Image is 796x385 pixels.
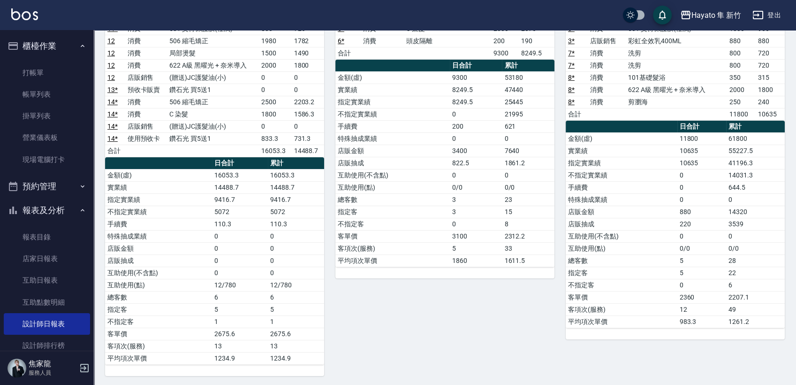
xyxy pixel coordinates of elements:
td: 店販銷售 [125,120,167,132]
td: 8249.5 [519,47,554,59]
td: 客項次(服務) [335,242,450,254]
td: 指定客 [335,206,450,218]
td: 14488.7 [268,181,324,193]
td: 101基礎髮浴 [626,71,727,84]
td: 10635 [677,145,727,157]
td: 手續費 [105,218,212,230]
a: 打帳單 [4,62,90,84]
td: 41196.3 [726,157,785,169]
td: 110.3 [212,218,268,230]
td: 平均項次單價 [105,352,212,364]
button: 預約管理 [4,174,90,199]
td: 250 [727,96,756,108]
td: 2000 [727,84,756,96]
td: 消費 [361,35,404,47]
td: 金額(虛) [335,71,450,84]
td: 0 [677,230,727,242]
td: 14031.3 [726,169,785,181]
td: 0 [677,169,727,181]
td: 731.3 [292,132,324,145]
th: 日合計 [677,121,727,133]
td: 1800 [292,59,324,71]
div: Hayato 隼 新竹 [691,9,741,21]
h5: 焦家龍 [29,359,76,369]
td: 消費 [588,47,626,59]
td: 2675.6 [268,328,324,340]
td: 0 [502,132,554,145]
td: 店販抽成 [105,254,212,267]
td: 12/780 [212,279,268,291]
td: 2500 [259,96,291,108]
td: 0 [292,84,324,96]
td: 互助使用(點) [335,181,450,193]
a: 設計師排行榜 [4,335,90,356]
td: 合計 [105,145,125,157]
td: 1261.2 [726,316,785,328]
td: 總客數 [335,193,450,206]
td: 客單價 [335,230,450,242]
td: 0 [212,254,268,267]
td: 不指定實業績 [335,108,450,120]
td: 0 [726,230,785,242]
td: 店販銷售 [588,35,626,47]
td: 53180 [502,71,554,84]
button: save [653,6,672,24]
td: 互助使用(不含點) [566,230,677,242]
td: 22 [726,267,785,279]
td: 指定客 [566,267,677,279]
td: 特殊抽成業績 [335,132,450,145]
td: 合計 [335,47,361,59]
td: 8 [502,218,554,230]
td: 11800 [727,108,756,120]
td: 0/0 [502,181,554,193]
td: 0 [450,108,502,120]
a: 12 [107,74,115,81]
td: 5 [450,242,502,254]
td: 0 [212,242,268,254]
td: 客項次(服務) [566,303,677,316]
td: 190 [519,35,554,47]
td: 特殊抽成業績 [105,230,212,242]
td: 2360 [677,291,727,303]
a: 現場電腦打卡 [4,149,90,170]
td: 不指定客 [566,279,677,291]
td: 16053.3 [212,169,268,181]
td: 消費 [588,71,626,84]
a: 12 [107,37,115,45]
td: 0 [212,230,268,242]
td: 洗剪 [626,59,727,71]
th: 日合計 [212,157,268,169]
td: 0/0 [677,242,727,254]
td: 16053.3 [259,145,291,157]
td: 14320 [726,206,785,218]
td: 0 [677,279,727,291]
td: 110.3 [268,218,324,230]
td: 983.3 [677,316,727,328]
td: 特殊抽成業績 [566,193,677,206]
td: 1 [268,316,324,328]
td: 6 [726,279,785,291]
td: 總客數 [566,254,677,267]
button: 登出 [749,7,785,24]
td: 0 [268,254,324,267]
td: 消費 [125,47,167,59]
td: 實業績 [105,181,212,193]
td: 3539 [726,218,785,230]
td: 指定實業績 [105,193,212,206]
td: 客單價 [566,291,677,303]
td: 28 [726,254,785,267]
td: 消費 [125,35,167,47]
td: 不指定實業績 [105,206,212,218]
td: 1234.9 [268,352,324,364]
a: 12 [107,49,115,57]
td: 880 [756,35,785,47]
td: 0 [259,120,291,132]
img: Person [8,359,26,377]
td: 店販金額 [566,206,677,218]
td: 14488.7 [212,181,268,193]
td: 0 [292,71,324,84]
a: 設計師日報表 [4,313,90,335]
td: 8249.5 [450,84,502,96]
td: 不指定實業績 [566,169,677,181]
td: 5 [268,303,324,316]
